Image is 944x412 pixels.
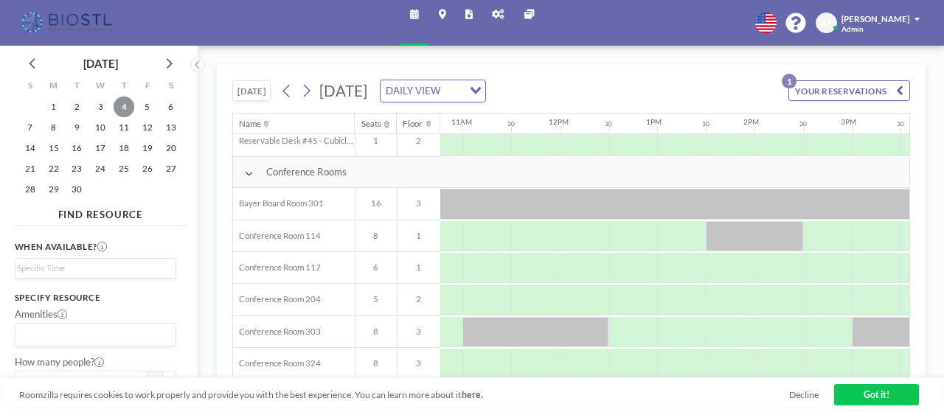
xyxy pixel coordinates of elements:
button: YOUR RESERVATIONS1 [788,80,910,101]
div: 30 [799,120,807,128]
span: Conference Room 303 [233,327,321,337]
span: Conference Room 324 [233,358,321,369]
span: 8 [355,327,397,337]
span: 5 [355,294,397,304]
span: Conference Room 114 [233,231,321,241]
span: Monday, September 1, 2025 [44,97,64,117]
h4: FIND RESOURCE [15,203,187,220]
div: S [159,77,183,97]
div: 30 [507,120,515,128]
span: Wednesday, September 3, 2025 [90,97,111,117]
span: Monday, September 15, 2025 [44,138,64,158]
div: F [136,77,159,97]
a: here. [462,389,483,400]
div: 3PM [841,117,856,126]
span: Monday, September 29, 2025 [44,179,64,200]
span: 2 [398,136,440,146]
span: Wednesday, September 24, 2025 [90,158,111,179]
span: Sunday, September 14, 2025 [20,138,41,158]
span: Thursday, September 11, 2025 [114,117,134,138]
button: - [147,371,162,391]
span: Saturday, September 13, 2025 [161,117,181,138]
span: KT [821,18,832,28]
div: [DATE] [83,53,118,74]
span: Sunday, September 7, 2025 [20,117,41,138]
span: Thursday, September 25, 2025 [114,158,134,179]
label: How many people? [15,356,104,369]
span: Saturday, September 20, 2025 [161,138,181,158]
p: 1 [782,74,796,88]
span: Tuesday, September 9, 2025 [66,117,87,138]
span: Saturday, September 6, 2025 [161,97,181,117]
span: 8 [355,358,397,369]
h3: Specify resource [15,293,177,303]
span: Conference Room 204 [233,294,321,304]
div: Seats [361,119,381,129]
span: 2 [398,294,440,304]
span: [PERSON_NAME] [841,14,909,24]
span: Tuesday, September 23, 2025 [66,158,87,179]
span: Saturday, September 27, 2025 [161,158,181,179]
div: T [65,77,88,97]
button: [DATE] [232,80,271,101]
span: 1 [355,136,397,146]
span: [DATE] [319,82,367,99]
span: 16 [355,198,397,209]
span: 1 [398,231,440,241]
a: Decline [789,389,819,400]
div: Search for option [15,259,176,278]
span: Bayer Board Room 301 [233,198,324,209]
span: 3 [398,198,440,209]
div: 1PM [646,117,662,126]
span: Thursday, September 4, 2025 [114,97,134,117]
span: Tuesday, September 2, 2025 [66,97,87,117]
img: organization-logo [19,10,116,35]
span: Friday, September 12, 2025 [137,117,158,138]
span: 1 [398,262,440,273]
label: Amenities [15,308,67,321]
button: + [162,371,177,391]
div: M [42,77,66,97]
div: W [88,77,112,97]
input: Search for option [444,83,461,99]
div: Name [239,119,261,129]
span: DAILY VIEW [383,83,443,99]
div: Search for option [381,80,486,102]
span: Sunday, September 28, 2025 [20,179,41,200]
span: Friday, September 5, 2025 [137,97,158,117]
div: 30 [605,120,612,128]
span: Admin [841,24,864,33]
span: 6 [355,262,397,273]
a: Got it! [834,384,920,405]
div: 30 [897,120,904,128]
span: Friday, September 26, 2025 [137,158,158,179]
span: Friday, September 19, 2025 [137,138,158,158]
span: 3 [398,358,440,369]
div: T [112,77,136,97]
div: S [18,77,42,97]
span: 8 [355,231,397,241]
span: Conference Room 117 [233,262,321,273]
span: Wednesday, September 17, 2025 [90,138,111,158]
input: Search for option [17,262,168,275]
div: Search for option [15,324,176,346]
input: Search for option [17,327,168,343]
div: Floor [403,119,423,129]
span: Reservable Desk #45 - Cubicle Area (Office 206) [233,136,355,146]
span: Wednesday, September 10, 2025 [90,117,111,138]
span: Tuesday, September 30, 2025 [66,179,87,200]
span: Conference Rooms [266,166,347,178]
span: Monday, September 22, 2025 [44,158,64,179]
div: 30 [702,120,709,128]
span: Sunday, September 21, 2025 [20,158,41,179]
div: 12PM [549,117,569,126]
span: Monday, September 8, 2025 [44,117,64,138]
div: 2PM [743,117,759,126]
span: Roomzilla requires cookies to work properly and provide you with the best experience. You can lea... [19,389,789,400]
div: 11AM [451,117,472,126]
span: Tuesday, September 16, 2025 [66,138,87,158]
span: 3 [398,327,440,337]
span: Thursday, September 18, 2025 [114,138,134,158]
